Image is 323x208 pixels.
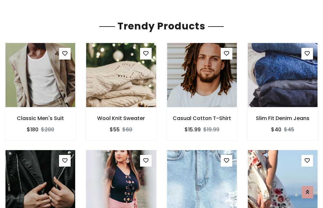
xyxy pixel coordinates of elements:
h6: $55 [110,126,120,133]
h6: $180 [27,126,38,133]
h6: Wool Knit Sweater [86,115,156,121]
del: $200 [41,126,54,133]
del: $19.99 [203,126,219,133]
h6: $15.99 [185,126,201,133]
h6: Classic Men's Suit [5,115,76,121]
h6: $40 [271,126,281,133]
span: Trendy Products [115,19,208,33]
h6: Casual Cotton T-Shirt [167,115,237,121]
del: $45 [284,126,294,133]
h6: Slim Fit Denim Jeans [247,115,318,121]
del: $60 [122,126,132,133]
